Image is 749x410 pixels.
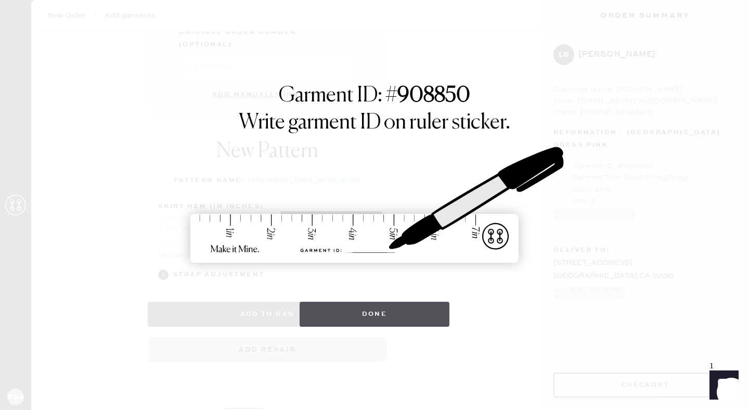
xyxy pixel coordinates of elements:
h1: Garment ID: # [279,83,470,110]
img: ruler-sticker-sharpie.svg [179,120,570,291]
iframe: Front Chat [700,363,744,408]
h1: Write garment ID on ruler sticker. [239,110,510,135]
button: Done [300,302,450,327]
strong: 908850 [397,85,470,106]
